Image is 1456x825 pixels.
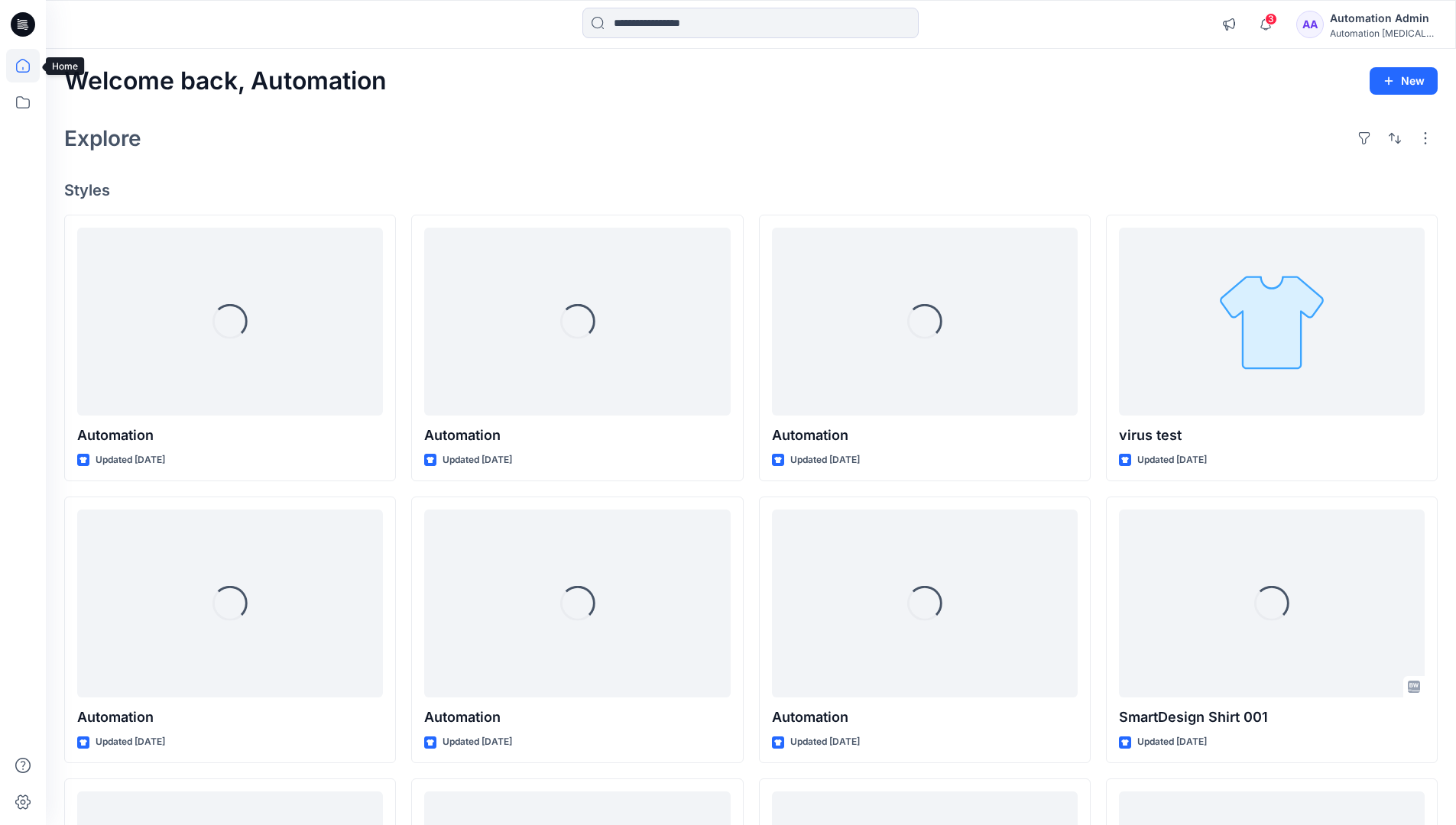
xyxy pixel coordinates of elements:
[424,425,730,446] p: Automation
[1119,425,1425,446] p: virus test
[1370,67,1438,95] button: New
[64,181,1438,199] h4: Styles
[1137,734,1207,750] p: Updated [DATE]
[77,707,383,728] p: Automation
[424,707,730,728] p: Automation
[64,67,387,95] h2: Welcome back, Automation
[77,425,383,446] p: Automation
[790,452,860,468] p: Updated [DATE]
[96,452,165,468] p: Updated [DATE]
[1265,13,1277,25] span: 3
[1119,228,1425,416] a: virus test
[443,734,512,750] p: Updated [DATE]
[1330,9,1437,27] div: Automation Admin
[790,734,860,750] p: Updated [DATE]
[1330,27,1437,39] div: Automation [MEDICAL_DATA]...
[772,425,1078,446] p: Automation
[772,707,1078,728] p: Automation
[1296,11,1324,38] div: AA
[1137,452,1207,468] p: Updated [DATE]
[1119,707,1425,728] p: SmartDesign Shirt 001
[96,734,165,750] p: Updated [DATE]
[64,126,141,150] h2: Explore
[443,452,512,468] p: Updated [DATE]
